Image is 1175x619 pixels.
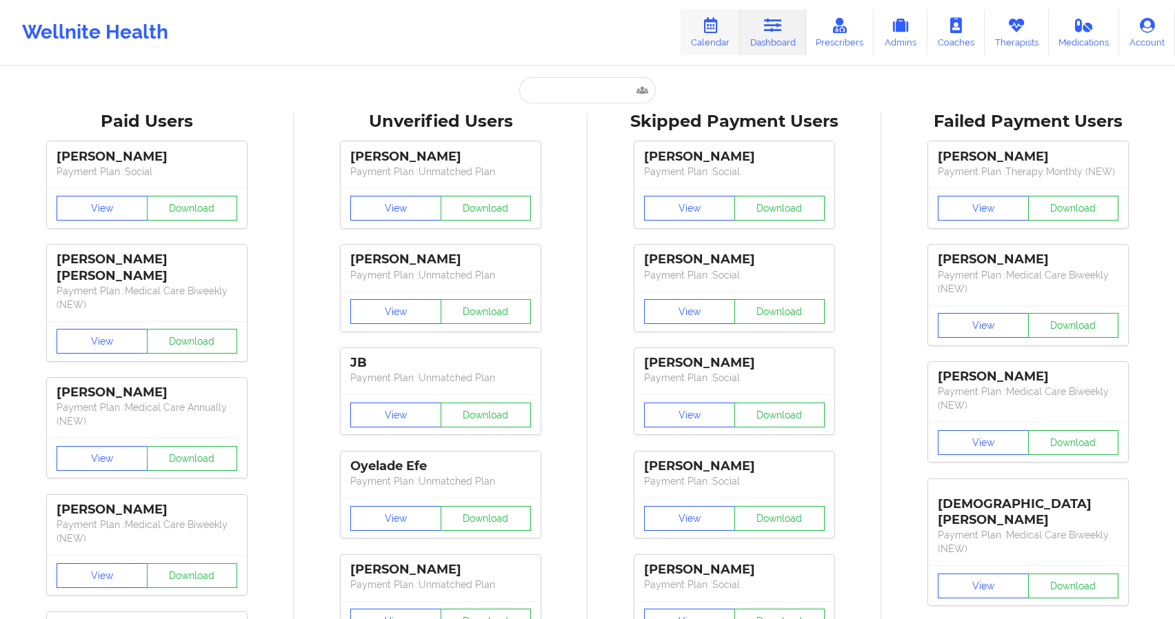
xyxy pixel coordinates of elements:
button: Download [734,196,825,221]
div: [PERSON_NAME] [350,252,531,267]
div: [PERSON_NAME] [57,502,237,518]
a: Admins [874,10,927,55]
button: View [644,299,735,324]
button: View [938,574,1029,598]
button: Download [734,299,825,324]
div: [PERSON_NAME] [57,149,237,165]
p: Payment Plan : Unmatched Plan [350,371,531,385]
p: Payment Plan : Therapy Monthly (NEW) [938,165,1118,179]
p: Payment Plan : Medical Care Annually (NEW) [57,400,237,428]
button: Download [147,329,238,354]
a: Prescribers [806,10,874,55]
div: [PERSON_NAME] [644,149,825,165]
div: [PERSON_NAME] [644,355,825,371]
button: View [57,446,148,471]
button: Download [1028,430,1119,455]
button: View [350,506,441,531]
p: Payment Plan : Medical Care Biweekly (NEW) [938,385,1118,412]
p: Payment Plan : Social [644,165,825,179]
p: Payment Plan : Medical Care Biweekly (NEW) [57,284,237,312]
button: View [57,196,148,221]
a: Coaches [927,10,985,55]
button: Download [1028,313,1119,338]
button: View [938,313,1029,338]
p: Payment Plan : Medical Care Biweekly (NEW) [938,268,1118,296]
p: Payment Plan : Social [644,268,825,282]
div: [PERSON_NAME] [938,369,1118,385]
div: Paid Users [10,111,284,132]
div: Oyelade Efe [350,458,531,474]
a: Therapists [985,10,1049,55]
button: View [644,506,735,531]
div: [PERSON_NAME] [PERSON_NAME] [57,252,237,283]
button: Download [1028,196,1119,221]
p: Payment Plan : Social [57,165,237,179]
button: View [938,196,1029,221]
p: Payment Plan : Social [644,371,825,385]
button: Download [734,403,825,427]
div: [PERSON_NAME] [644,562,825,578]
div: [PERSON_NAME] [350,149,531,165]
button: Download [441,403,532,427]
a: Account [1119,10,1175,55]
div: [PERSON_NAME] [938,149,1118,165]
a: Calendar [681,10,740,55]
p: Payment Plan : Unmatched Plan [350,578,531,591]
button: Download [147,196,238,221]
button: View [644,403,735,427]
p: Payment Plan : Unmatched Plan [350,268,531,282]
div: [DEMOGRAPHIC_DATA][PERSON_NAME] [938,486,1118,528]
div: Unverified Users [303,111,578,132]
button: Download [1028,574,1119,598]
button: Download [147,446,238,471]
button: View [350,403,441,427]
p: Payment Plan : Social [644,578,825,591]
button: Download [441,506,532,531]
div: Skipped Payment Users [597,111,872,132]
a: Medications [1049,10,1120,55]
div: [PERSON_NAME] [350,562,531,578]
div: [PERSON_NAME] [57,385,237,400]
a: Dashboard [740,10,806,55]
p: Payment Plan : Medical Care Biweekly (NEW) [938,528,1118,556]
p: Payment Plan : Unmatched Plan [350,474,531,488]
p: Payment Plan : Medical Care Biweekly (NEW) [57,518,237,545]
button: Download [441,196,532,221]
button: Download [734,506,825,531]
button: View [938,430,1029,455]
button: Download [441,299,532,324]
button: View [57,329,148,354]
button: View [644,196,735,221]
div: Failed Payment Users [891,111,1165,132]
p: Payment Plan : Social [644,474,825,488]
div: JB [350,355,531,371]
p: Payment Plan : Unmatched Plan [350,165,531,179]
button: View [350,299,441,324]
div: [PERSON_NAME] [644,458,825,474]
div: [PERSON_NAME] [938,252,1118,267]
div: [PERSON_NAME] [644,252,825,267]
button: Download [147,563,238,588]
button: View [350,196,441,221]
button: View [57,563,148,588]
